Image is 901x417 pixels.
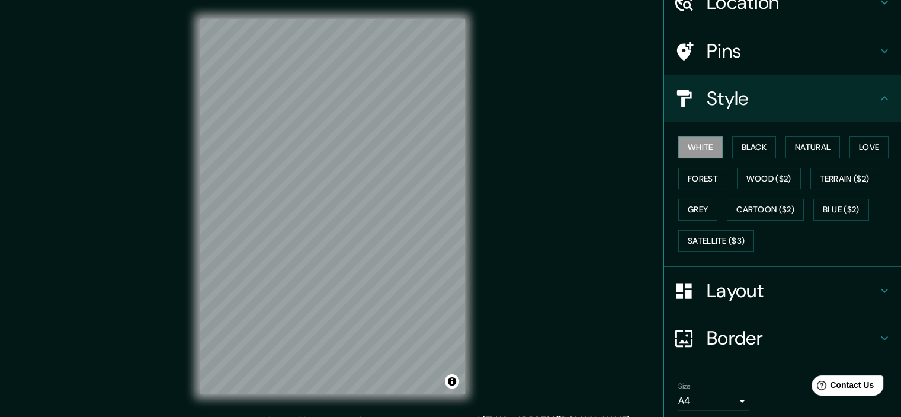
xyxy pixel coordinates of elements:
[785,136,840,158] button: Natural
[678,230,754,252] button: Satellite ($3)
[664,75,901,122] div: Style
[678,168,727,190] button: Forest
[707,39,877,63] h4: Pins
[813,199,869,221] button: Blue ($2)
[707,87,877,110] h4: Style
[664,267,901,314] div: Layout
[200,19,465,394] canvas: Map
[664,314,901,362] div: Border
[445,374,459,389] button: Toggle attribution
[707,326,877,350] h4: Border
[678,381,691,391] label: Size
[849,136,889,158] button: Love
[796,371,888,404] iframe: Help widget launcher
[707,279,877,303] h4: Layout
[732,136,777,158] button: Black
[727,199,804,221] button: Cartoon ($2)
[678,136,723,158] button: White
[678,391,749,410] div: A4
[810,168,879,190] button: Terrain ($2)
[737,168,801,190] button: Wood ($2)
[664,27,901,75] div: Pins
[678,199,717,221] button: Grey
